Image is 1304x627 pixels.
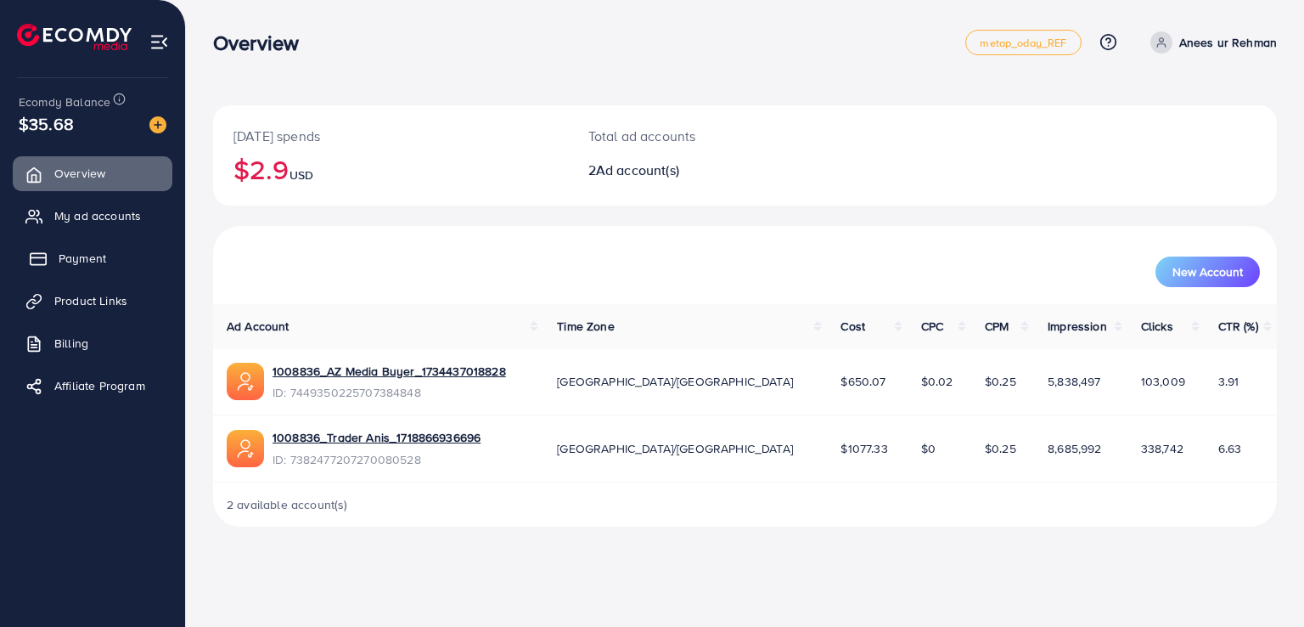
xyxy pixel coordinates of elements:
[965,30,1081,55] a: metap_oday_REF
[985,440,1016,457] span: $0.25
[54,377,145,394] span: Affiliate Program
[557,440,793,457] span: [GEOGRAPHIC_DATA]/[GEOGRAPHIC_DATA]
[840,440,887,457] span: $1077.33
[1048,440,1101,457] span: 8,685,992
[59,250,106,267] span: Payment
[227,430,264,467] img: ic-ads-acc.e4c84228.svg
[273,451,481,468] span: ID: 7382477207270080528
[227,318,289,335] span: Ad Account
[54,165,105,182] span: Overview
[54,207,141,224] span: My ad accounts
[149,32,169,52] img: menu
[1218,318,1258,335] span: CTR (%)
[980,37,1066,48] span: metap_oday_REF
[273,363,506,380] a: 1008836_AZ Media Buyer_1734437018828
[213,31,312,55] h3: Overview
[840,373,885,390] span: $650.07
[588,162,813,178] h2: 2
[921,318,943,335] span: CPC
[985,373,1016,390] span: $0.25
[149,116,166,133] img: image
[227,496,348,513] span: 2 available account(s)
[19,93,110,110] span: Ecomdy Balance
[1144,31,1277,54] a: Anees ur Rehman
[557,318,614,335] span: Time Zone
[233,153,548,185] h2: $2.9
[13,156,172,190] a: Overview
[588,126,813,146] p: Total ad accounts
[19,111,74,136] span: $35.68
[13,199,172,233] a: My ad accounts
[17,24,132,50] img: logo
[985,318,1009,335] span: CPM
[233,126,548,146] p: [DATE] spends
[1141,440,1183,457] span: 338,742
[1141,373,1185,390] span: 103,009
[557,373,793,390] span: [GEOGRAPHIC_DATA]/[GEOGRAPHIC_DATA]
[227,363,264,400] img: ic-ads-acc.e4c84228.svg
[289,167,313,184] span: USD
[1218,373,1239,390] span: 3.91
[13,369,172,403] a: Affiliate Program
[13,326,172,360] a: Billing
[1048,373,1100,390] span: 5,838,497
[1179,32,1277,53] p: Anees ur Rehman
[1048,318,1107,335] span: Impression
[1155,257,1260,287] button: New Account
[1172,266,1243,278] span: New Account
[54,335,88,352] span: Billing
[840,318,865,335] span: Cost
[1218,440,1242,457] span: 6.63
[1141,318,1173,335] span: Clicks
[273,384,506,401] span: ID: 7449350225707384848
[54,292,127,309] span: Product Links
[921,373,953,390] span: $0.02
[273,429,481,446] a: 1008836_Trader Anis_1718866936696
[13,241,172,275] a: Payment
[596,161,679,179] span: Ad account(s)
[13,284,172,318] a: Product Links
[921,440,936,457] span: $0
